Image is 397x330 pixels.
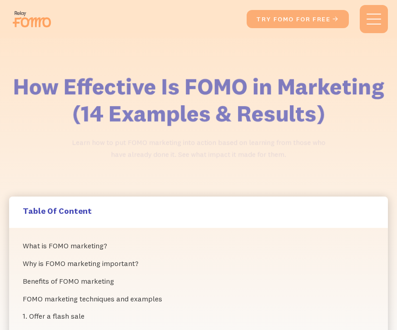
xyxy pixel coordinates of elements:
h5: Table Of Content [23,206,374,216]
a: What is FOMO marketing? [23,237,374,255]
a: Why is FOMO marketing important? [23,255,374,272]
a: ‍Benefits of FOMO marketing [23,272,374,290]
h1: How Effective Is FOMO in Marketing (14 Examples & Results) [11,73,386,127]
a: FOMO marketing techniques and examples [23,290,374,308]
div: menu [360,5,388,33]
span:  [332,15,339,23]
a: try fomo for free [247,10,349,28]
a: 1. Offer a flash sale [23,307,374,325]
p: Learn how to put FOMO marketing into action based on learning from those who have already done it... [66,136,331,160]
